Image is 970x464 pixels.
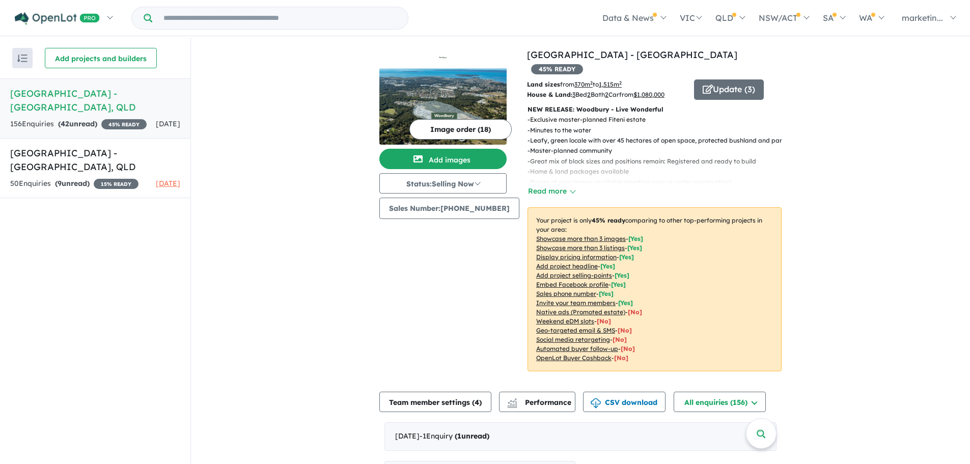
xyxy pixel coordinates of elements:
[628,235,643,242] span: [ Yes ]
[536,326,615,334] u: Geo-targeted email & SMS
[528,167,790,177] p: - Home & land packages available
[527,91,572,98] b: House & Land:
[674,392,766,412] button: All enquiries (156)
[509,398,571,407] span: Performance
[618,299,633,307] span: [ Yes ]
[499,392,575,412] button: Performance
[599,290,614,297] span: [ Yes ]
[536,244,625,252] u: Showcase more than 3 listings
[528,135,790,146] p: - Leafy, green locale with over 45 hectares of open space, protected bushland and parks
[528,125,790,135] p: - Minutes to the water
[605,91,608,98] u: 2
[528,177,790,187] p: - Range of spec homes available (starting soon or under construction)
[536,354,612,362] u: OpenLot Buyer Cashback
[615,271,629,279] span: [ Yes ]
[527,49,737,61] a: [GEOGRAPHIC_DATA] - [GEOGRAPHIC_DATA]
[536,308,625,316] u: Native ads (Promoted estate)
[618,326,632,334] span: [No]
[55,179,90,188] strong: ( unread)
[536,262,598,270] u: Add project headline
[507,401,517,408] img: bar-chart.svg
[621,345,635,352] span: [No]
[379,149,507,169] button: Add images
[379,198,519,219] button: Sales Number:[PHONE_NUMBER]
[156,179,180,188] span: [DATE]
[528,185,575,197] button: Read more
[592,216,625,224] b: 45 % ready
[58,179,62,188] span: 9
[536,235,626,242] u: Showcase more than 3 images
[455,431,489,441] strong: ( unread)
[58,119,97,128] strong: ( unread)
[383,52,503,64] img: Woodbury Estate - Victoria Point Logo
[591,398,601,408] img: download icon
[379,392,491,412] button: Team member settings (4)
[536,253,617,261] u: Display pricing information
[475,398,479,407] span: 4
[61,119,69,128] span: 42
[587,91,591,98] u: 2
[94,179,138,189] span: 15 % READY
[613,336,627,343] span: [No]
[600,262,615,270] span: [ Yes ]
[420,431,489,441] span: - 1 Enquir y
[528,207,782,371] p: Your project is only comparing to other top-performing projects in your area: - - - - - - - - - -...
[536,299,616,307] u: Invite your team members
[902,13,943,23] span: marketin...
[101,119,147,129] span: 45 % READY
[154,7,406,29] input: Try estate name, suburb, builder or developer
[527,80,560,88] b: Land sizes
[528,115,790,125] p: - Exclusive master-planned Fiteni estate
[536,290,596,297] u: Sales phone number
[611,281,626,288] span: [ Yes ]
[409,119,512,140] button: Image order (18)
[528,104,782,115] p: NEW RELEASE: Woodbury - Live Wonderful
[379,68,507,145] img: Woodbury Estate - Victoria Point
[45,48,157,68] button: Add projects and builders
[590,80,593,86] sup: 2
[536,345,618,352] u: Automated buyer follow-up
[536,336,610,343] u: Social media retargeting
[379,173,507,194] button: Status:Selling Now
[536,271,612,279] u: Add project selling-points
[10,118,147,130] div: 156 Enquir ies
[156,119,180,128] span: [DATE]
[536,281,608,288] u: Embed Facebook profile
[599,80,622,88] u: 1,515 m
[694,79,764,100] button: Update (3)
[10,87,180,114] h5: [GEOGRAPHIC_DATA] - [GEOGRAPHIC_DATA] , QLD
[614,354,628,362] span: [No]
[379,48,507,145] a: Woodbury Estate - Victoria Point LogoWoodbury Estate - Victoria Point
[531,64,583,74] span: 45 % READY
[574,80,593,88] u: 370 m
[457,431,461,441] span: 1
[619,80,622,86] sup: 2
[508,398,517,404] img: line-chart.svg
[10,146,180,174] h5: [GEOGRAPHIC_DATA] - [GEOGRAPHIC_DATA] , QLD
[628,308,642,316] span: [No]
[583,392,666,412] button: CSV download
[619,253,634,261] span: [ Yes ]
[10,178,138,190] div: 50 Enquir ies
[528,146,790,156] p: - Master-planned community
[633,91,664,98] u: $ 1,080,000
[627,244,642,252] span: [ Yes ]
[17,54,27,62] img: sort.svg
[536,317,594,325] u: Weekend eDM slots
[597,317,611,325] span: [No]
[572,91,575,98] u: 3
[527,79,686,90] p: from
[15,12,100,25] img: Openlot PRO Logo White
[384,422,777,451] div: [DATE]
[527,90,686,100] p: Bed Bath Car from
[593,80,622,88] span: to
[528,156,790,167] p: - Great mix of block sizes and positions remain: Registered and ready to build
